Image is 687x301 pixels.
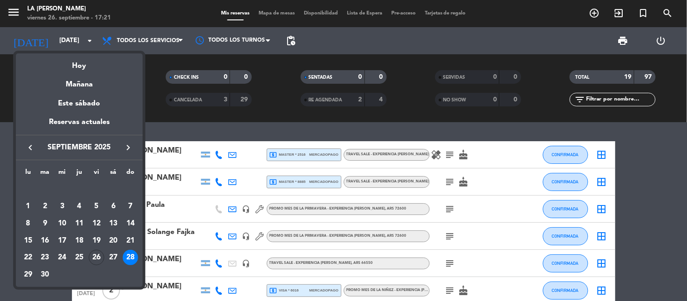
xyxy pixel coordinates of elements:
div: 4 [72,199,87,214]
div: 16 [38,233,53,248]
div: Reservas actuales [16,116,143,135]
button: keyboard_arrow_right [120,142,136,153]
td: 26 de septiembre de 2025 [88,249,105,266]
div: 29 [20,267,36,282]
th: martes [37,167,54,181]
div: 20 [106,233,121,248]
div: 2 [38,199,53,214]
th: domingo [122,167,139,181]
td: SEP. [19,181,139,198]
div: 13 [106,216,121,231]
th: sábado [105,167,122,181]
i: keyboard_arrow_left [25,142,36,153]
td: 16 de septiembre de 2025 [37,232,54,249]
td: 9 de septiembre de 2025 [37,215,54,232]
td: 4 de septiembre de 2025 [71,198,88,215]
div: 25 [72,250,87,265]
div: 18 [72,233,87,248]
div: Este sábado [16,91,143,116]
div: 3 [54,199,70,214]
td: 10 de septiembre de 2025 [53,215,71,232]
i: keyboard_arrow_right [123,142,134,153]
div: 27 [106,250,121,265]
div: Mañana [16,72,143,91]
div: 11 [72,216,87,231]
td: 28 de septiembre de 2025 [122,249,139,266]
td: 24 de septiembre de 2025 [53,249,71,266]
td: 20 de septiembre de 2025 [105,232,122,249]
div: 7 [123,199,138,214]
td: 6 de septiembre de 2025 [105,198,122,215]
div: 24 [54,250,70,265]
th: viernes [88,167,105,181]
td: 3 de septiembre de 2025 [53,198,71,215]
td: 29 de septiembre de 2025 [19,266,37,283]
td: 8 de septiembre de 2025 [19,215,37,232]
button: keyboard_arrow_left [22,142,38,153]
td: 5 de septiembre de 2025 [88,198,105,215]
span: septiembre 2025 [38,142,120,153]
td: 21 de septiembre de 2025 [122,232,139,249]
td: 23 de septiembre de 2025 [37,249,54,266]
td: 19 de septiembre de 2025 [88,232,105,249]
td: 11 de septiembre de 2025 [71,215,88,232]
div: 9 [38,216,53,231]
div: 14 [123,216,138,231]
td: 2 de septiembre de 2025 [37,198,54,215]
div: 23 [38,250,53,265]
td: 7 de septiembre de 2025 [122,198,139,215]
div: Hoy [16,53,143,72]
div: 22 [20,250,36,265]
div: 8 [20,216,36,231]
td: 27 de septiembre de 2025 [105,249,122,266]
td: 14 de septiembre de 2025 [122,215,139,232]
td: 1 de septiembre de 2025 [19,198,37,215]
div: 15 [20,233,36,248]
div: 10 [54,216,70,231]
th: lunes [19,167,37,181]
div: 26 [89,250,104,265]
div: 1 [20,199,36,214]
td: 15 de septiembre de 2025 [19,232,37,249]
td: 13 de septiembre de 2025 [105,215,122,232]
div: 21 [123,233,138,248]
div: 19 [89,233,104,248]
div: 12 [89,216,104,231]
td: 17 de septiembre de 2025 [53,232,71,249]
td: 22 de septiembre de 2025 [19,249,37,266]
td: 25 de septiembre de 2025 [71,249,88,266]
div: 30 [38,267,53,282]
th: miércoles [53,167,71,181]
td: 12 de septiembre de 2025 [88,215,105,232]
th: jueves [71,167,88,181]
div: 28 [123,250,138,265]
div: 6 [106,199,121,214]
td: 18 de septiembre de 2025 [71,232,88,249]
td: 30 de septiembre de 2025 [37,266,54,283]
div: 5 [89,199,104,214]
div: 17 [54,233,70,248]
